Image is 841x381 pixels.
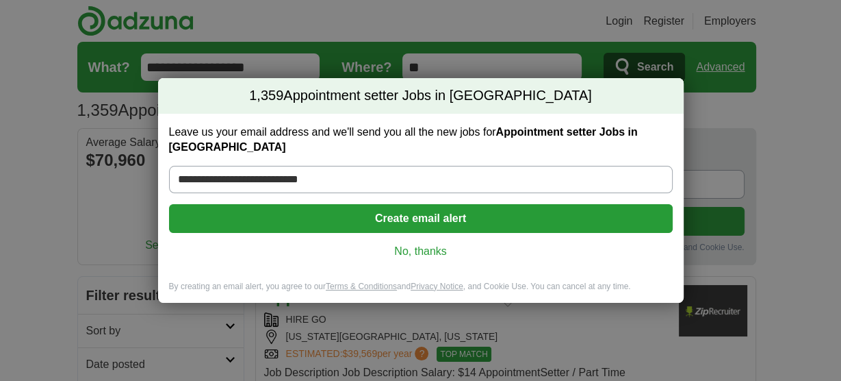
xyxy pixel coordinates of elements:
button: Create email alert [169,204,673,233]
div: By creating an email alert, you agree to our and , and Cookie Use. You can cancel at any time. [158,281,684,304]
a: Terms & Conditions [326,282,397,291]
a: Privacy Notice [411,282,463,291]
strong: Appointment setter Jobs in [GEOGRAPHIC_DATA] [169,126,638,153]
span: 1,359 [249,86,283,106]
label: Leave us your email address and we'll send you all the new jobs for [169,125,673,155]
h2: Appointment setter Jobs in [GEOGRAPHIC_DATA] [158,78,684,114]
a: No, thanks [180,244,662,259]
